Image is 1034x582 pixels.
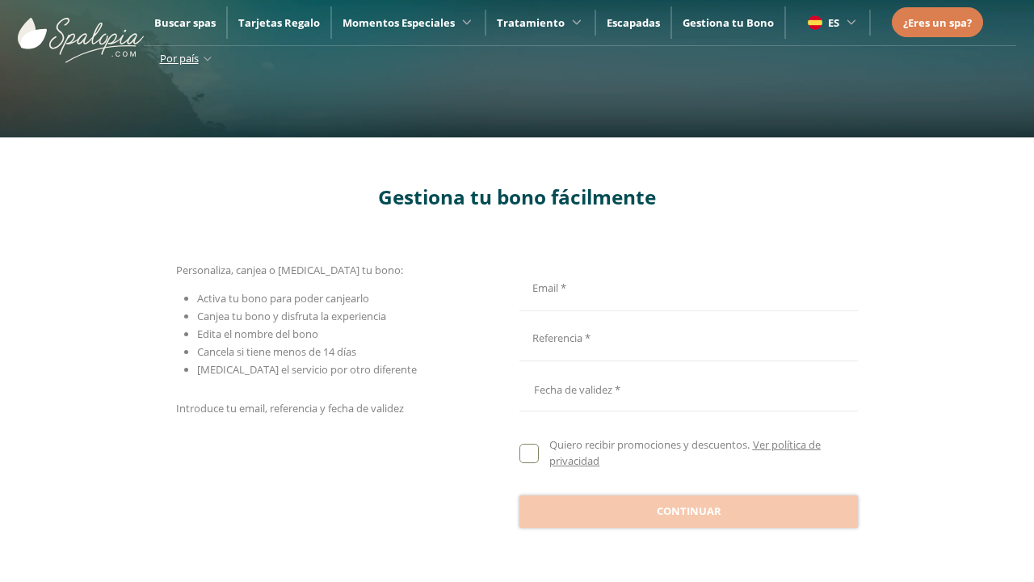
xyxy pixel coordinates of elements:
[238,15,320,30] a: Tarjetas Regalo
[197,362,417,377] span: [MEDICAL_DATA] el servicio por otro diferente
[378,183,656,210] span: Gestiona tu bono fácilmente
[903,15,972,30] span: ¿Eres un spa?
[197,309,386,323] span: Canjea tu bono y disfruta la experiencia
[607,15,660,30] a: Escapadas
[160,51,199,65] span: Por país
[197,327,318,341] span: Edita el nombre del bono
[657,504,721,520] span: Continuar
[549,437,750,452] span: Quiero recibir promociones y descuentos.
[176,401,404,415] span: Introduce tu email, referencia y fecha de validez
[903,14,972,32] a: ¿Eres un spa?
[519,496,858,528] button: Continuar
[683,15,774,30] a: Gestiona tu Bono
[197,344,356,359] span: Cancela si tiene menos de 14 días
[154,15,216,30] a: Buscar spas
[176,263,403,277] span: Personaliza, canjea o [MEDICAL_DATA] tu bono:
[549,437,820,468] a: Ver política de privacidad
[18,2,144,63] img: ImgLogoSpalopia.BvClDcEz.svg
[197,291,369,306] span: Activa tu bono para poder canjearlo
